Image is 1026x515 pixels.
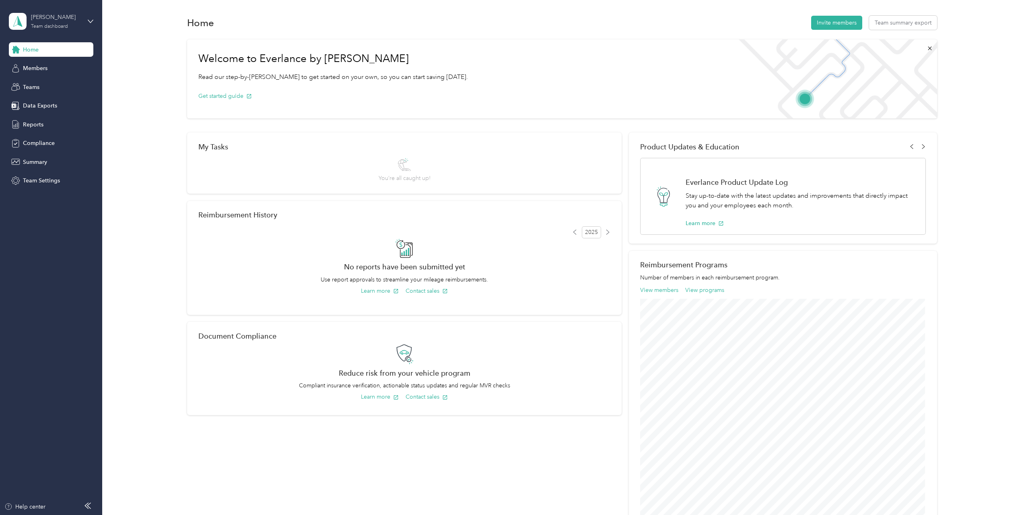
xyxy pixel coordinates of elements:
[582,226,601,238] span: 2025
[406,393,448,401] button: Contact sales
[23,139,55,147] span: Compliance
[31,24,68,29] div: Team dashboard
[198,275,610,284] p: Use report approvals to streamline your mileage reimbursements.
[686,219,724,228] button: Learn more
[198,211,277,219] h2: Reimbursement History
[23,46,39,54] span: Home
[981,470,1026,515] iframe: Everlance-gr Chat Button Frame
[198,381,610,390] p: Compliant insurance verification, actionable status updates and regular MVR checks
[361,287,399,295] button: Learn more
[23,64,47,72] span: Members
[198,92,252,100] button: Get started guide
[686,178,917,186] h1: Everlance Product Update Log
[640,286,678,294] button: View members
[23,83,39,91] span: Teams
[23,158,47,166] span: Summary
[198,369,610,377] h2: Reduce risk from your vehicle program
[406,287,448,295] button: Contact sales
[198,72,468,82] p: Read our step-by-[PERSON_NAME] to get started on your own, so you can start saving [DATE].
[198,263,610,271] h2: No reports have been submitted yet
[811,16,862,30] button: Invite members
[23,120,43,129] span: Reports
[23,176,60,185] span: Team Settings
[869,16,937,30] button: Team summary export
[379,174,431,182] span: You’re all caught up!
[640,261,926,269] h2: Reimbursement Programs
[686,191,917,211] p: Stay up-to-date with the latest updates and improvements that directly impact you and your employ...
[198,52,468,65] h1: Welcome to Everlance by [PERSON_NAME]
[198,143,610,151] div: My Tasks
[361,393,399,401] button: Learn more
[31,13,81,21] div: [PERSON_NAME]
[23,101,57,110] span: Data Exports
[198,332,276,340] h2: Document Compliance
[731,39,937,118] img: Welcome to everlance
[187,19,214,27] h1: Home
[640,143,740,151] span: Product Updates & Education
[4,503,45,511] button: Help center
[685,286,724,294] button: View programs
[640,273,926,282] p: Number of members in each reimbursement program.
